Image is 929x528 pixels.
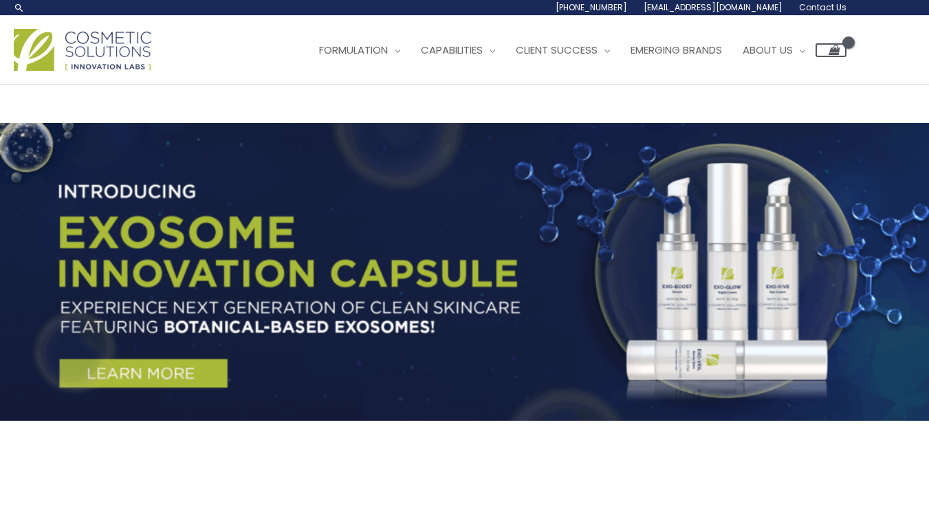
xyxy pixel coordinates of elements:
[816,43,846,57] a: View Shopping Cart, empty
[631,43,722,57] span: Emerging Brands
[14,2,25,13] a: Search icon link
[799,1,846,13] span: Contact Us
[309,30,411,71] a: Formulation
[14,29,151,71] img: Cosmetic Solutions Logo
[732,30,816,71] a: About Us
[516,43,598,57] span: Client Success
[556,1,627,13] span: [PHONE_NUMBER]
[319,43,388,57] span: Formulation
[505,30,620,71] a: Client Success
[298,30,846,71] nav: Site Navigation
[620,30,732,71] a: Emerging Brands
[411,30,505,71] a: Capabilities
[644,1,783,13] span: [EMAIL_ADDRESS][DOMAIN_NAME]
[421,43,483,57] span: Capabilities
[743,43,793,57] span: About Us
